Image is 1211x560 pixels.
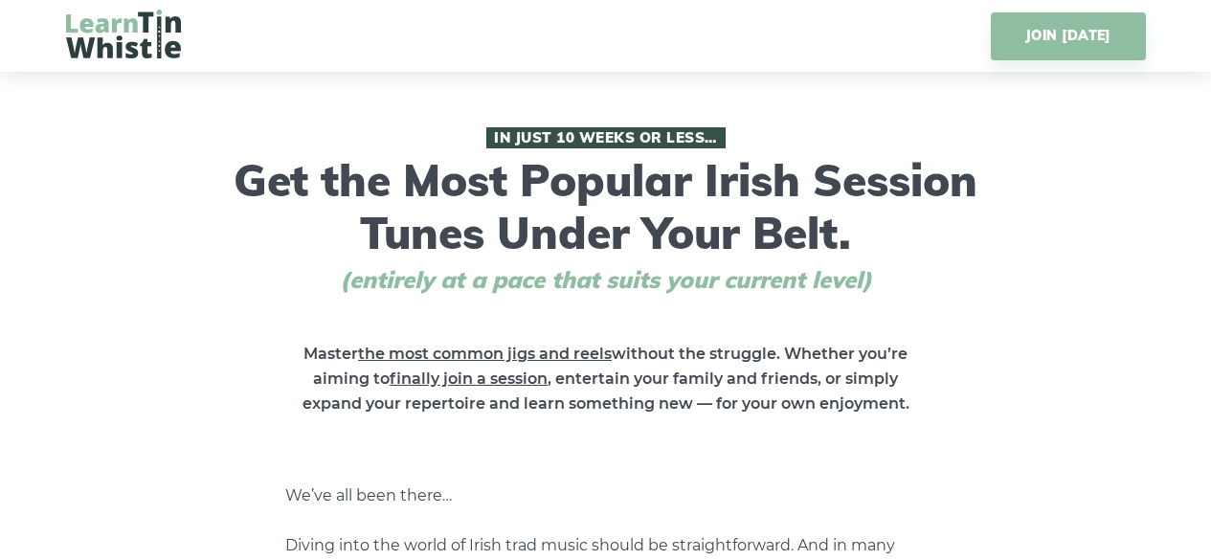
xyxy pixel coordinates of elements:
[486,127,726,148] span: In Just 10 Weeks or Less…
[66,10,181,58] img: LearnTinWhistle.com
[390,370,548,388] span: finally join a session
[304,266,908,294] span: (entirely at a pace that suits your current level)
[991,12,1145,60] a: JOIN [DATE]
[303,345,909,413] strong: Master without the struggle. Whether you’re aiming to , entertain your family and friends, or sim...
[358,345,612,363] span: the most common jigs and reels
[228,127,984,294] h1: Get the Most Popular Irish Session Tunes Under Your Belt.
